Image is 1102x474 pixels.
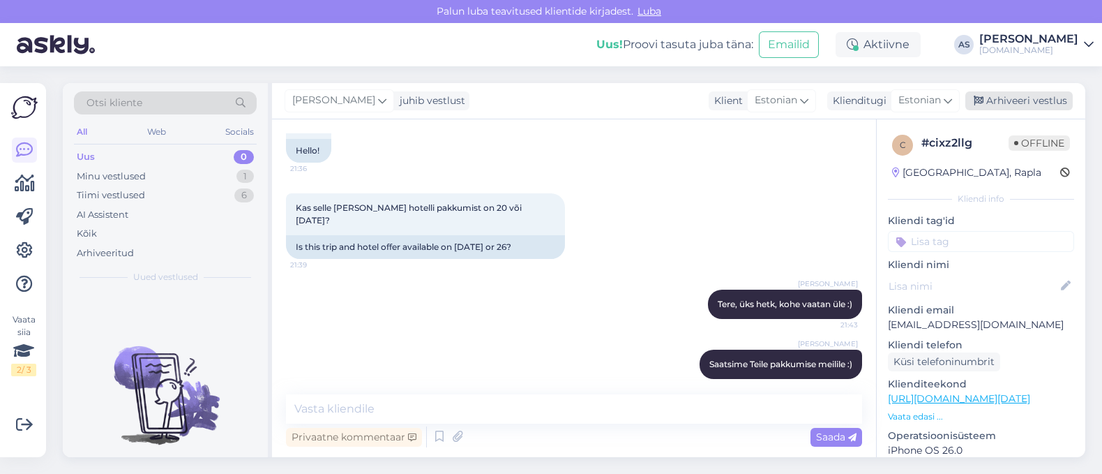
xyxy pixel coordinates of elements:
[633,5,665,17] span: Luba
[898,93,941,108] span: Estonian
[133,271,198,283] span: Uued vestlused
[718,299,852,309] span: Tere, üks hetk, kohe vaatan üle :)
[798,339,858,349] span: [PERSON_NAME]
[1009,135,1070,151] span: Offline
[77,188,145,202] div: Tiimi vestlused
[889,279,1058,294] input: Lisa nimi
[286,428,422,447] div: Privaatne kommentaar
[11,94,38,121] img: Askly Logo
[596,38,623,51] b: Uus!
[798,279,858,289] span: [PERSON_NAME]
[11,313,36,376] div: Vaata siia
[234,150,254,164] div: 0
[74,123,90,141] div: All
[290,260,342,270] span: 21:39
[755,93,797,108] span: Estonian
[236,170,254,184] div: 1
[979,34,1078,45] div: [PERSON_NAME]
[892,165,1041,180] div: [GEOGRAPHIC_DATA], Rapla
[888,193,1074,205] div: Kliendi info
[888,443,1074,458] p: iPhone OS 26.0
[806,380,858,390] span: 21:50
[77,208,128,222] div: AI Assistent
[709,94,743,108] div: Klient
[77,227,97,241] div: Kõik
[759,31,819,58] button: Emailid
[900,140,906,150] span: c
[144,123,169,141] div: Web
[596,36,753,53] div: Proovi tasuta juba täna:
[77,246,134,260] div: Arhiveeritud
[286,139,331,163] div: Hello!
[394,94,465,108] div: juhib vestlust
[979,45,1078,56] div: [DOMAIN_NAME]
[222,123,257,141] div: Socials
[921,135,1009,151] div: # cixz2llg
[806,320,858,330] span: 21:43
[11,364,36,376] div: 2 / 3
[296,202,524,225] span: Kas selle [PERSON_NAME] hotelli pakkumist on 20 või [DATE]?
[77,150,95,164] div: Uus
[63,321,268,447] img: No chats
[888,353,1000,371] div: Küsi telefoninumbrit
[77,170,146,184] div: Minu vestlused
[965,91,1073,110] div: Arhiveeri vestlus
[234,188,254,202] div: 6
[888,429,1074,443] p: Operatsioonisüsteem
[888,318,1074,332] p: [EMAIL_ADDRESS][DOMAIN_NAME]
[292,93,375,108] span: [PERSON_NAME]
[888,258,1074,272] p: Kliendi nimi
[888,392,1030,405] a: [URL][DOMAIN_NAME][DATE]
[86,96,142,110] span: Otsi kliente
[888,214,1074,228] p: Kliendi tag'id
[888,377,1074,392] p: Klienditeekond
[888,303,1074,318] p: Kliendi email
[979,34,1094,56] a: [PERSON_NAME][DOMAIN_NAME]
[816,431,856,443] span: Saada
[836,32,921,57] div: Aktiivne
[888,338,1074,353] p: Kliendi telefon
[286,235,565,259] div: Is this trip and hotel offer available on [DATE] or 26?
[709,359,852,369] span: Saatsime Teile pakkumise meilile :)
[290,163,342,174] span: 21:36
[954,35,974,54] div: AS
[888,231,1074,252] input: Lisa tag
[827,94,886,108] div: Klienditugi
[888,410,1074,423] p: Vaata edasi ...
